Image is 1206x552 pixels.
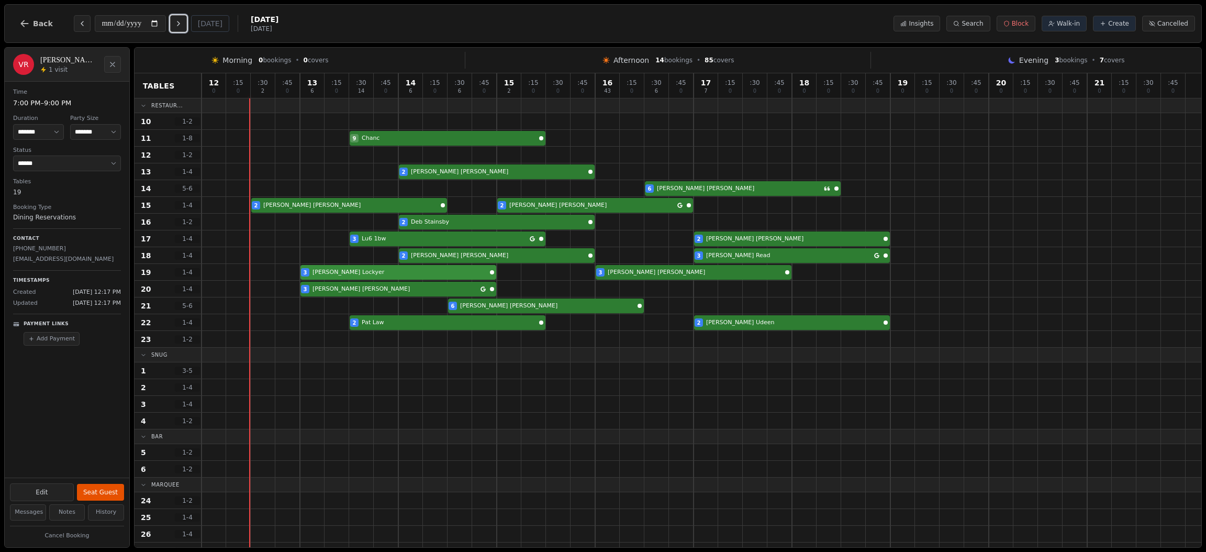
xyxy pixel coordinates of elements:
[483,89,486,94] span: 0
[599,269,602,277] span: 3
[141,250,151,261] span: 18
[1093,16,1136,31] button: Create
[175,513,200,522] span: 1 - 4
[11,11,61,36] button: Back
[402,168,406,176] span: 2
[823,80,833,86] span: : 15
[258,80,267,86] span: : 30
[1055,57,1059,64] span: 3
[237,89,240,94] span: 0
[384,89,387,94] span: 0
[556,89,560,94] span: 0
[402,252,406,260] span: 2
[335,89,338,94] span: 0
[873,80,883,86] span: : 45
[141,399,146,410] span: 3
[697,56,700,64] span: •
[141,382,146,393] span: 2
[13,88,121,97] dt: Time
[151,351,167,359] span: Snug
[259,57,263,64] span: 0
[613,55,649,65] span: Afternoon
[901,89,904,94] span: 0
[353,235,356,243] span: 3
[577,80,587,86] span: : 45
[676,80,686,86] span: : 45
[141,447,146,458] span: 5
[1143,80,1153,86] span: : 30
[13,98,121,108] dd: 7:00 PM – 9:00 PM
[922,80,932,86] span: : 15
[697,319,701,327] span: 2
[411,168,586,176] span: [PERSON_NAME] [PERSON_NAME]
[151,481,180,489] span: Marquee
[175,285,200,293] span: 1 - 4
[454,80,464,86] span: : 30
[141,366,146,376] span: 1
[88,504,124,521] button: History
[430,80,440,86] span: : 15
[630,89,633,94] span: 0
[677,203,683,208] svg: Google booking
[753,89,756,94] span: 0
[997,16,1035,31] button: Block
[175,400,200,409] span: 1 - 4
[175,417,200,425] span: 1 - 2
[175,201,200,209] span: 1 - 4
[874,253,879,258] svg: Google booking
[141,183,151,194] span: 14
[175,367,200,375] span: 3 - 5
[191,15,229,32] button: [DATE]
[451,302,455,310] span: 6
[141,301,151,311] span: 21
[411,218,586,227] span: Deb Stainsby
[507,89,510,94] span: 2
[104,56,121,73] button: Close
[304,56,329,64] span: covers
[141,217,151,227] span: 16
[141,150,151,160] span: 12
[704,89,707,94] span: 7
[774,80,784,86] span: : 45
[13,277,121,284] p: Timestamps
[282,80,292,86] span: : 45
[1045,80,1055,86] span: : 30
[73,299,121,308] span: [DATE] 12:17 PM
[362,235,528,244] span: Lu6 1bw
[1100,57,1104,64] span: 7
[13,54,34,75] div: VR
[1024,89,1027,94] span: 0
[141,464,146,474] span: 6
[975,89,978,94] span: 0
[876,89,879,94] span: 0
[657,184,822,193] span: [PERSON_NAME] [PERSON_NAME]
[49,65,68,74] span: 1 visit
[141,334,151,345] span: 23
[1168,80,1178,86] span: : 45
[706,318,881,327] span: [PERSON_NAME] Udeen
[151,433,163,440] span: Bar
[679,89,683,94] span: 0
[1147,89,1150,94] span: 0
[141,167,151,177] span: 13
[175,335,200,344] span: 1 - 2
[141,234,151,244] span: 17
[750,80,760,86] span: : 30
[251,14,278,25] span: [DATE]
[13,114,64,123] dt: Duration
[999,89,1002,94] span: 0
[13,178,121,186] dt: Tables
[1098,89,1101,94] span: 0
[141,495,151,506] span: 24
[13,288,36,297] span: Created
[706,235,881,244] span: [PERSON_NAME] [PERSON_NAME]
[1100,56,1125,64] span: covers
[381,80,390,86] span: : 45
[479,80,489,86] span: : 45
[362,134,537,143] span: Chanc
[175,465,200,473] span: 1 - 2
[406,79,416,86] span: 14
[141,116,151,127] span: 10
[70,114,121,123] dt: Party Size
[602,79,612,86] span: 16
